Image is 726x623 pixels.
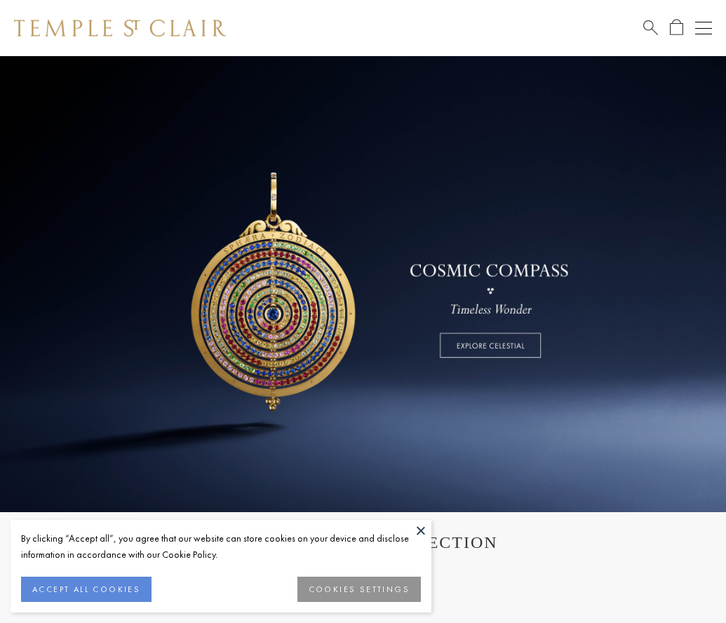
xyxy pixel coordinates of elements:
a: Open Shopping Bag [670,19,683,36]
button: COOKIES SETTINGS [297,577,421,602]
div: By clicking “Accept all”, you agree that our website can store cookies on your device and disclos... [21,530,421,563]
img: Temple St. Clair [14,20,226,36]
button: ACCEPT ALL COOKIES [21,577,152,602]
button: Open navigation [695,20,712,36]
a: Search [643,19,658,36]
